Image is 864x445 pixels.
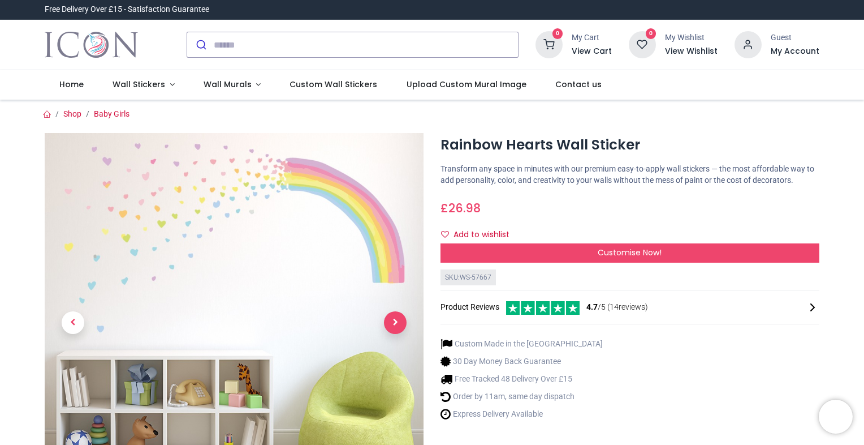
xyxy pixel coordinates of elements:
[63,109,81,118] a: Shop
[646,28,656,39] sup: 0
[204,79,252,90] span: Wall Murals
[440,391,603,403] li: Order by 11am, same day dispatch
[113,79,165,90] span: Wall Stickers
[45,29,138,61] img: Icon Wall Stickers
[440,408,603,420] li: Express Delivery Available
[586,302,598,311] span: 4.7
[441,230,449,238] i: Add to wishlist
[187,32,214,57] button: Submit
[552,28,563,39] sup: 0
[189,70,275,100] a: Wall Murals
[59,79,84,90] span: Home
[665,46,718,57] a: View Wishlist
[440,200,481,216] span: £
[572,46,612,57] a: View Cart
[384,311,407,334] span: Next
[440,164,819,186] p: Transform any space in minutes with our premium easy-to-apply wall stickers — the most affordable...
[572,32,612,44] div: My Cart
[535,40,563,49] a: 0
[448,200,481,216] span: 26.98
[440,373,603,385] li: Free Tracked 48 Delivery Over £15
[45,29,138,61] a: Logo of Icon Wall Stickers
[586,302,648,313] span: /5 ( 14 reviews)
[819,400,853,434] iframe: Brevo live chat
[629,40,656,49] a: 0
[98,70,189,100] a: Wall Stickers
[665,32,718,44] div: My Wishlist
[771,32,819,44] div: Guest
[440,356,603,367] li: 30 Day Money Back Guarantee
[407,79,526,90] span: Upload Custom Mural Image
[555,79,602,90] span: Contact us
[440,135,819,155] h1: Rainbow Hearts Wall Sticker
[290,79,377,90] span: Custom Wall Stickers
[45,4,209,15] div: Free Delivery Over £15 - Satisfaction Guarantee
[440,225,519,245] button: Add to wishlistAdd to wishlist
[771,46,819,57] a: My Account
[582,4,819,15] iframe: Customer reviews powered by Trustpilot
[440,299,819,315] div: Product Reviews
[94,109,129,118] a: Baby Girls
[598,247,662,258] span: Customise Now!
[62,311,84,334] span: Previous
[440,269,496,286] div: SKU: WS-57667
[440,338,603,350] li: Custom Made in the [GEOGRAPHIC_DATA]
